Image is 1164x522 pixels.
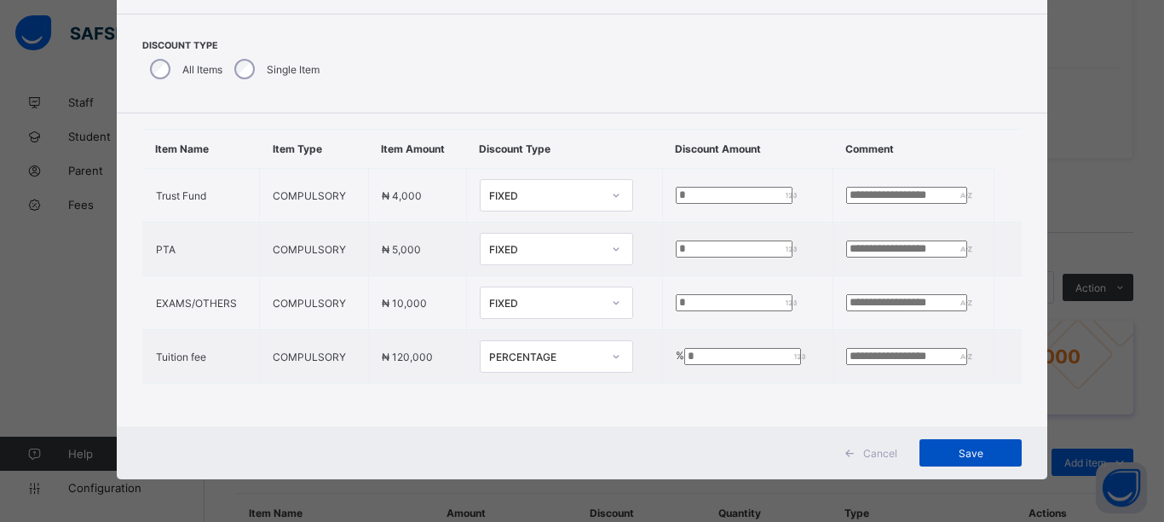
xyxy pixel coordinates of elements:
span: Cancel [863,447,897,460]
th: Discount Amount [662,130,833,169]
span: ₦ 10,000 [382,297,427,310]
span: ₦ 5,000 [382,243,421,256]
span: ₦ 4,000 [382,189,422,202]
td: EXAMS/OTHERS [142,276,260,330]
td: % [662,330,833,384]
div: PERCENTAGE [489,351,602,363]
span: Discount Type [142,40,324,51]
label: Single Item [267,63,320,76]
div: FIXED [489,243,602,256]
td: COMPULSORY [260,223,369,276]
th: Comment [833,130,994,169]
th: Item Name [142,130,260,169]
label: All Items [182,63,222,76]
td: Trust Fund [142,169,260,223]
div: FIXED [489,189,602,202]
td: Tuition fee [142,330,260,384]
div: FIXED [489,297,602,310]
th: Item Amount [368,130,466,169]
span: Save [932,447,1009,460]
th: Discount Type [466,130,662,169]
td: COMPULSORY [260,330,369,384]
td: PTA [142,223,260,276]
td: COMPULSORY [260,169,369,223]
span: ₦ 120,000 [382,351,433,363]
th: Item Type [260,130,369,169]
td: COMPULSORY [260,276,369,330]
